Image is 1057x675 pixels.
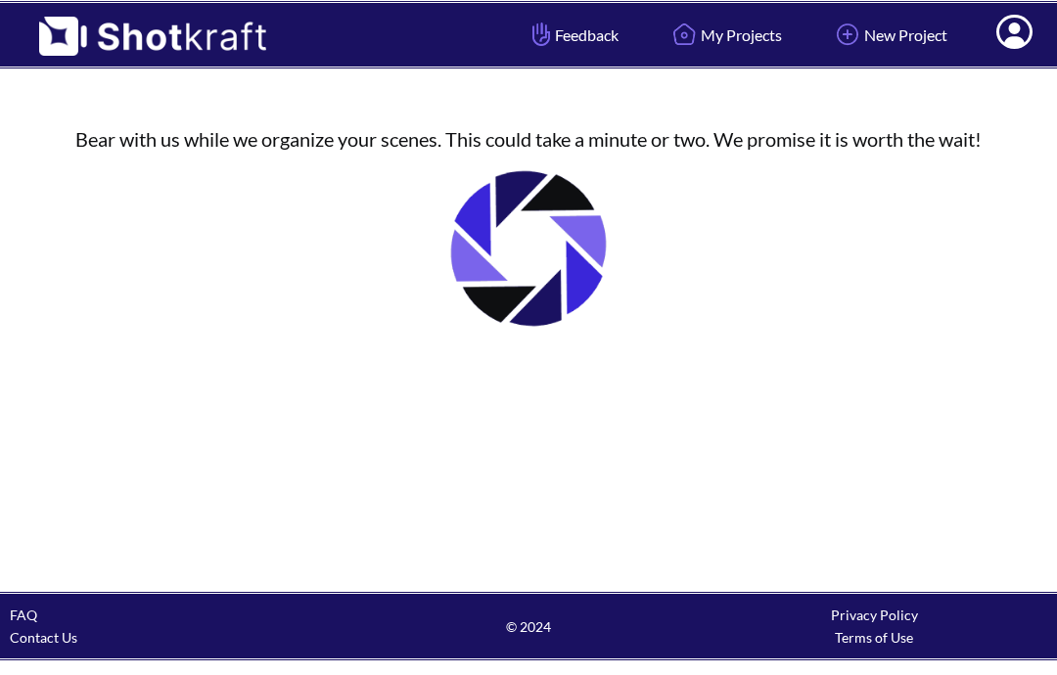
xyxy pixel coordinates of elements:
span: Feedback [528,23,619,46]
a: FAQ [10,607,37,623]
img: Home Icon [667,18,701,51]
img: Loading.. [431,151,626,346]
img: Add Icon [831,18,864,51]
div: Terms of Use [702,626,1047,649]
span: © 2024 [355,615,701,638]
a: My Projects [653,9,797,61]
div: Privacy Policy [702,604,1047,626]
a: Contact Us [10,629,77,646]
a: New Project [816,9,962,61]
img: Hand Icon [528,18,555,51]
